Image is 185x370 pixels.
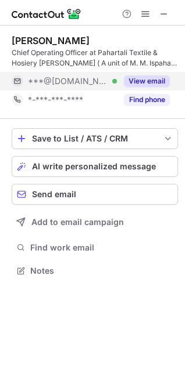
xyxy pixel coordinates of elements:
[30,242,173,253] span: Find work email
[124,75,170,87] button: Reveal Button
[124,94,170,106] button: Reveal Button
[12,156,178,177] button: AI write personalized message
[12,212,178,233] button: Add to email campaign
[12,35,90,46] div: [PERSON_NAME]
[32,134,158,143] div: Save to List / ATS / CRM
[12,263,178,279] button: Notes
[32,190,76,199] span: Send email
[32,162,156,171] span: AI write personalized message
[28,76,108,86] span: ***@[DOMAIN_NAME]
[12,128,178,149] button: save-profile-one-click
[12,184,178,205] button: Send email
[12,48,178,68] div: Chief Operating Officer at Pahartali Textile & Hosiery [PERSON_NAME] ( A unit of M. M. Ispahani L...
[30,266,173,276] span: Notes
[12,7,81,21] img: ContactOut v5.3.10
[31,217,124,227] span: Add to email campaign
[12,240,178,256] button: Find work email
